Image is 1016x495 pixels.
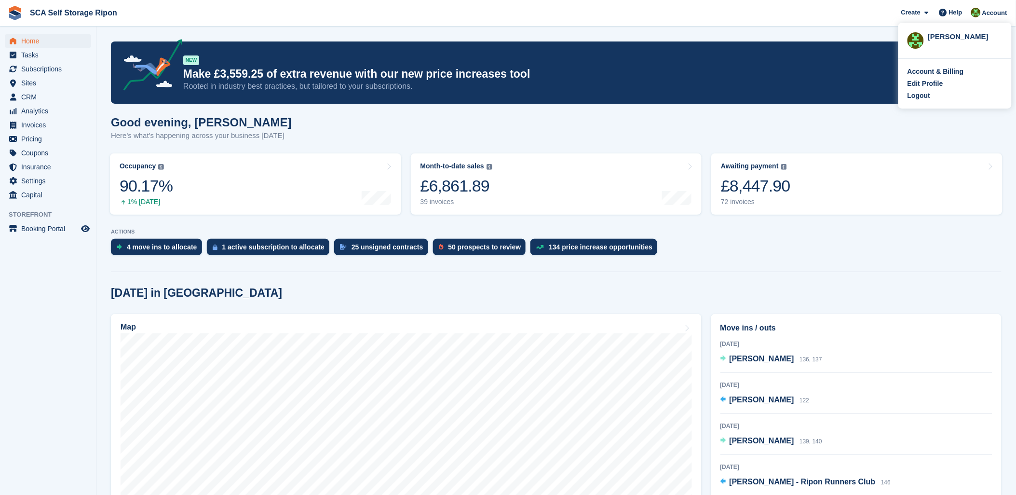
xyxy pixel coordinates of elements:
[908,91,1002,101] a: Logout
[183,67,917,81] p: Make £3,559.25 of extra revenue with our new price increases tool
[5,188,91,202] a: menu
[8,6,22,20] img: stora-icon-8386f47178a22dfd0bd8f6a31ec36ba5ce8667c1dd55bd0f319d3a0aa187defe.svg
[982,8,1007,18] span: Account
[127,243,197,251] div: 4 move ins to allocate
[908,91,930,101] div: Logout
[720,422,992,430] div: [DATE]
[110,153,401,215] a: Occupancy 90.17% 1% [DATE]
[439,244,444,250] img: prospect-51fa495bee0391a8d652442698ab0144808aea92771e9ea1ae160a38d050c398.svg
[720,435,822,448] a: [PERSON_NAME] 139, 140
[549,243,652,251] div: 134 price increase opportunities
[908,32,924,49] img: Kelly Neesham
[487,164,492,170] img: icon-info-grey-7440780725fd019a000dd9b08b2336e03edf1995a4989e88bcd33f0948082b44.svg
[21,76,79,90] span: Sites
[881,479,891,486] span: 146
[5,174,91,188] a: menu
[5,90,91,104] a: menu
[448,243,521,251] div: 50 prospects to review
[21,90,79,104] span: CRM
[111,116,292,129] h1: Good evening, [PERSON_NAME]
[183,55,199,65] div: NEW
[536,245,544,249] img: price_increase_opportunities-93ffe204e8149a01c8c9dc8f82e8f89637d9d84a8eef4429ea346261dce0b2c0.svg
[799,356,822,363] span: 136, 137
[120,162,156,170] div: Occupancy
[120,176,173,196] div: 90.17%
[21,160,79,174] span: Insurance
[111,229,1002,235] p: ACTIONS
[711,153,1002,215] a: Awaiting payment £8,447.90 72 invoices
[21,34,79,48] span: Home
[5,160,91,174] a: menu
[5,34,91,48] a: menu
[111,130,292,141] p: Here's what's happening across your business [DATE]
[799,397,809,404] span: 122
[5,48,91,62] a: menu
[80,223,91,234] a: Preview store
[730,478,876,486] span: [PERSON_NAME] - Ripon Runners Club
[949,8,962,17] span: Help
[115,39,183,94] img: price-adjustments-announcement-icon-8257ccfd72463d97f412b2fc003d46551f7dbcb40ab6d574587a9cd5c0d94...
[721,198,790,206] div: 72 invoices
[340,244,347,250] img: contract_signature_icon-13c848040528278c33f63329250d36e43548de30e8caae1d1a13099fd9432cc5.svg
[971,8,981,17] img: Kelly Neesham
[5,222,91,235] a: menu
[720,476,891,489] a: [PERSON_NAME] - Ripon Runners Club 146
[21,48,79,62] span: Tasks
[908,67,964,77] div: Account & Billing
[730,355,794,363] span: [PERSON_NAME]
[183,81,917,92] p: Rooted in industry best practices, but tailored to your subscriptions.
[21,146,79,160] span: Coupons
[901,8,921,17] span: Create
[420,162,484,170] div: Month-to-date sales
[21,118,79,132] span: Invoices
[21,104,79,118] span: Analytics
[207,239,334,260] a: 1 active subscription to allocate
[120,198,173,206] div: 1% [DATE]
[222,243,325,251] div: 1 active subscription to allocate
[720,340,992,348] div: [DATE]
[21,132,79,146] span: Pricing
[5,62,91,76] a: menu
[720,322,992,334] h2: Move ins / outs
[5,132,91,146] a: menu
[721,176,790,196] div: £8,447.90
[5,76,91,90] a: menu
[111,287,282,300] h2: [DATE] in [GEOGRAPHIC_DATA]
[158,164,164,170] img: icon-info-grey-7440780725fd019a000dd9b08b2336e03edf1995a4989e88bcd33f0948082b44.svg
[908,79,1002,89] a: Edit Profile
[121,323,136,331] h2: Map
[21,62,79,76] span: Subscriptions
[117,244,122,250] img: move_ins_to_allocate_icon-fdf77a2bb77ea45bf5b3d319d69a93e2d87916cf1d5bf7949dd705db3b84f3ca.svg
[720,463,992,471] div: [DATE]
[420,198,492,206] div: 39 invoices
[411,153,702,215] a: Month-to-date sales £6,861.89 39 invoices
[908,79,943,89] div: Edit Profile
[5,104,91,118] a: menu
[781,164,787,170] img: icon-info-grey-7440780725fd019a000dd9b08b2336e03edf1995a4989e88bcd33f0948082b44.svg
[9,210,96,220] span: Storefront
[730,437,794,445] span: [PERSON_NAME]
[5,118,91,132] a: menu
[5,146,91,160] a: menu
[720,394,810,407] a: [PERSON_NAME] 122
[928,31,1002,40] div: [PERSON_NAME]
[799,438,822,445] span: 139, 140
[21,222,79,235] span: Booking Portal
[213,244,217,250] img: active_subscription_to_allocate_icon-d502201f5373d7db506a760aba3b589e785aa758c864c3986d89f69b8ff3...
[908,67,1002,77] a: Account & Billing
[352,243,423,251] div: 25 unsigned contracts
[730,396,794,404] span: [PERSON_NAME]
[530,239,662,260] a: 134 price increase opportunities
[21,188,79,202] span: Capital
[111,239,207,260] a: 4 move ins to allocate
[26,5,121,21] a: SCA Self Storage Ripon
[21,174,79,188] span: Settings
[720,381,992,389] div: [DATE]
[420,176,492,196] div: £6,861.89
[721,162,779,170] div: Awaiting payment
[433,239,531,260] a: 50 prospects to review
[720,353,822,366] a: [PERSON_NAME] 136, 137
[334,239,433,260] a: 25 unsigned contracts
